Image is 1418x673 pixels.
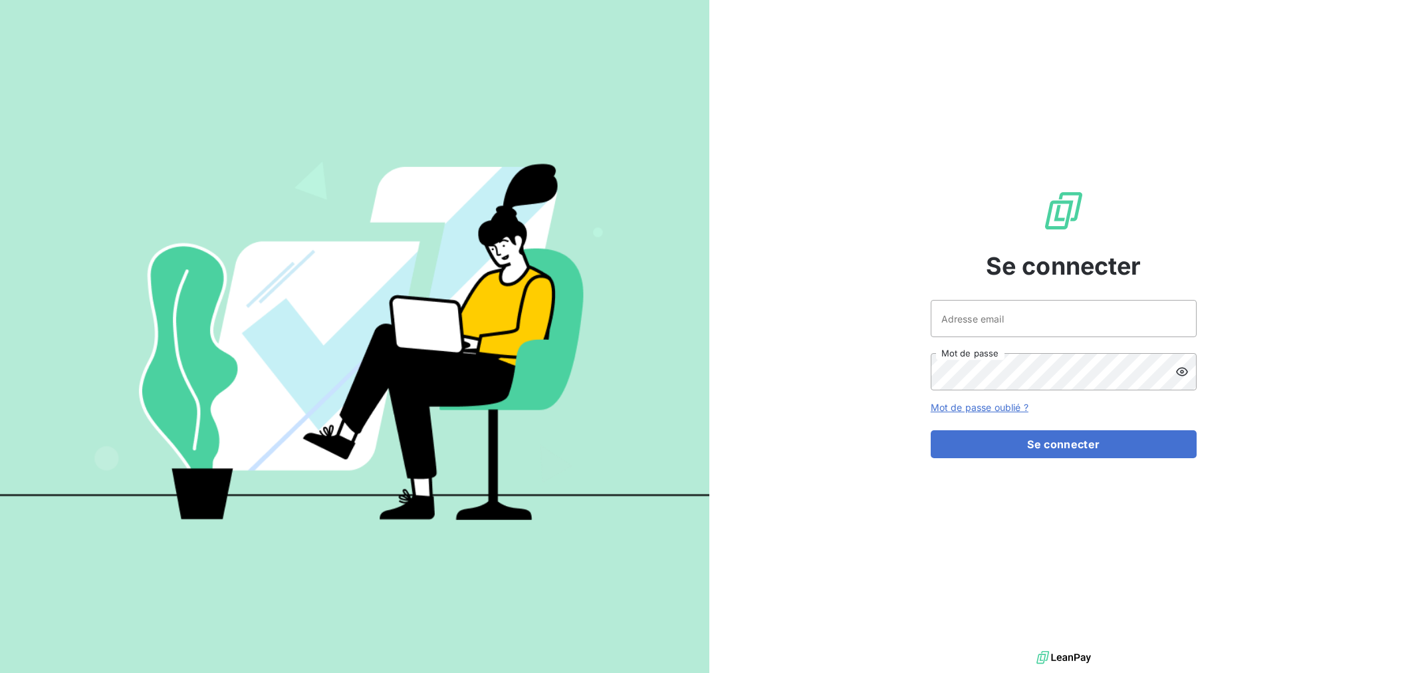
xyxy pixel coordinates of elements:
span: Se connecter [986,248,1141,284]
img: logo [1036,648,1091,668]
button: Se connecter [931,430,1197,458]
a: Mot de passe oublié ? [931,402,1028,413]
input: placeholder [931,300,1197,337]
img: Logo LeanPay [1042,190,1085,232]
